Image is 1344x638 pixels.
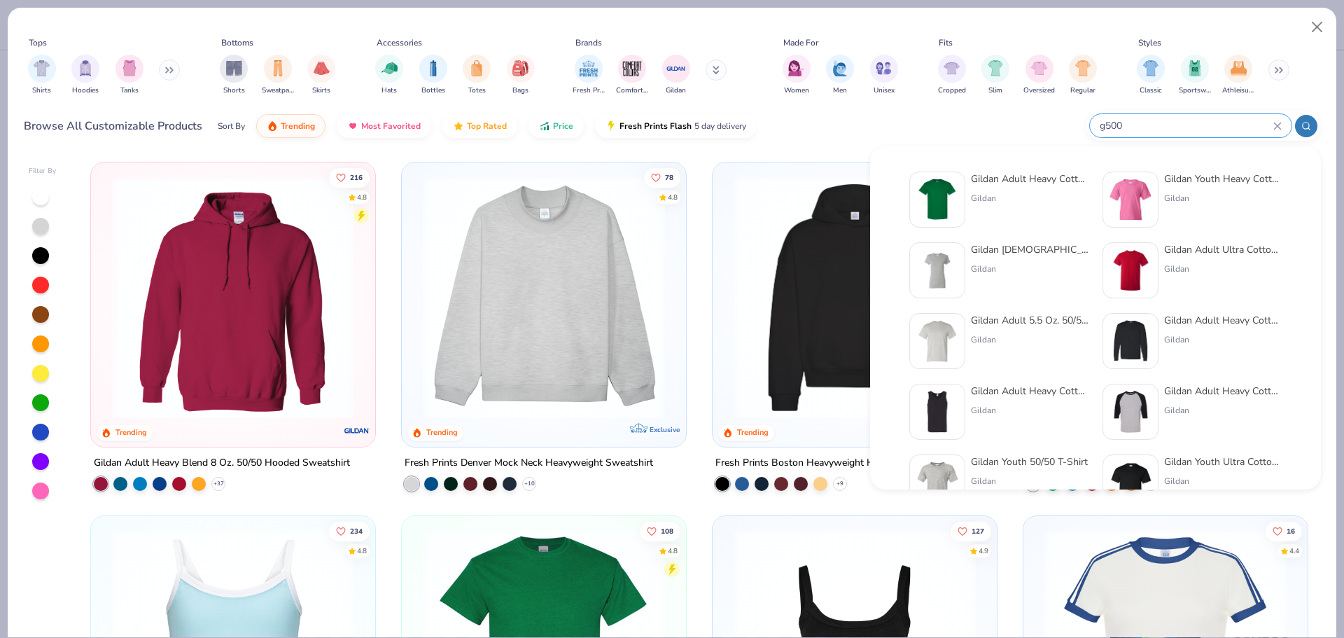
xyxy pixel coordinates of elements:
[668,546,678,556] div: 4.8
[330,521,370,541] button: Like
[1075,60,1091,76] img: Regular Image
[988,85,1002,96] span: Slim
[1164,242,1282,257] div: Gildan Adult Ultra Cotton 6 Oz. T-Shirt
[337,114,431,138] button: Most Favorited
[381,85,397,96] span: Hats
[1164,333,1282,346] div: Gildan
[971,333,1088,346] div: Gildan
[351,527,363,534] span: 234
[1222,55,1254,96] button: filter button
[1289,546,1299,556] div: 4.4
[981,55,1009,96] button: filter button
[784,85,809,96] span: Women
[34,60,50,76] img: Shirts Image
[442,114,517,138] button: Top Rated
[619,120,692,132] span: Fresh Prints Flash
[1179,85,1211,96] span: Sportswear
[347,120,358,132] img: most_fav.gif
[528,114,584,138] button: Price
[788,60,804,76] img: Women Image
[312,85,330,96] span: Skirts
[1222,55,1254,96] div: filter for Athleisure
[314,60,330,76] img: Skirts Image
[1140,85,1162,96] span: Classic
[358,546,367,556] div: 4.8
[1179,55,1211,96] div: filter for Sportswear
[512,85,528,96] span: Bags
[262,55,294,96] div: filter for Sweatpants
[605,120,617,132] img: flash.gif
[416,176,672,419] img: f5d85501-0dbb-4ee4-b115-c08fa3845d83
[783,55,811,96] button: filter button
[281,120,315,132] span: Trending
[120,85,139,96] span: Tanks
[616,55,648,96] button: filter button
[1164,263,1282,275] div: Gildan
[979,546,988,556] div: 4.9
[1109,390,1152,434] img: 9278ce09-0d59-4a10-a90b-5020d43c2e95
[29,166,57,176] div: Filter By
[1069,55,1097,96] button: filter button
[727,176,983,419] img: 91acfc32-fd48-4d6b-bdad-a4c1a30ac3fc
[262,55,294,96] button: filter button
[916,178,959,221] img: db319196-8705-402d-8b46-62aaa07ed94f
[270,60,286,76] img: Sweatpants Image
[662,55,690,96] div: filter for Gildan
[1070,85,1095,96] span: Regular
[972,527,984,534] span: 127
[223,85,245,96] span: Shorts
[351,174,363,181] span: 216
[1179,55,1211,96] button: filter button
[32,85,51,96] span: Shirts
[1164,475,1282,487] div: Gildan
[28,55,56,96] div: filter for Shirts
[870,55,898,96] button: filter button
[833,85,847,96] span: Men
[573,85,605,96] span: Fresh Prints
[595,114,757,138] button: Fresh Prints Flash5 day delivery
[421,85,445,96] span: Bottles
[666,85,686,96] span: Gildan
[870,55,898,96] div: filter for Unisex
[24,118,202,134] div: Browse All Customizable Products
[661,527,673,534] span: 108
[783,36,818,49] div: Made For
[944,60,960,76] img: Cropped Image
[573,55,605,96] div: filter for Fresh Prints
[1164,192,1282,204] div: Gildan
[507,55,535,96] button: filter button
[463,55,491,96] button: filter button
[218,120,245,132] div: Sort By
[469,60,484,76] img: Totes Image
[553,120,573,132] span: Price
[951,521,991,541] button: Like
[694,118,746,134] span: 5 day delivery
[213,480,224,488] span: + 37
[1164,384,1282,398] div: Gildan Adult Heavy Cotton™ 5.3 Oz. 3/4-Raglan Sleeve T-Shirt
[1137,55,1165,96] button: filter button
[644,167,680,187] button: Like
[616,85,648,96] span: Comfort Colors
[1231,60,1247,76] img: Athleisure Image
[71,55,99,96] button: filter button
[1023,55,1055,96] button: filter button
[377,36,422,49] div: Accessories
[426,60,441,76] img: Bottles Image
[916,249,959,292] img: f353747f-df2b-48a7-9668-f657901a5e3e
[916,319,959,363] img: 91159a56-43a2-494b-b098-e2c28039eaf0
[971,455,1088,469] div: Gildan Youth 50/50 T-Shirt
[1143,60,1159,76] img: Classic Image
[1266,521,1302,541] button: Like
[573,55,605,96] button: filter button
[666,58,687,79] img: Gildan Image
[1031,60,1047,76] img: Oversized Image
[307,55,335,96] div: filter for Skirts
[672,176,928,419] img: a90f7c54-8796-4cb2-9d6e-4e9644cfe0fe
[256,114,325,138] button: Trending
[1287,527,1295,534] span: 16
[650,425,680,434] span: Exclusive
[988,60,1003,76] img: Slim Image
[640,521,680,541] button: Like
[524,480,535,488] span: + 10
[1138,36,1161,49] div: Styles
